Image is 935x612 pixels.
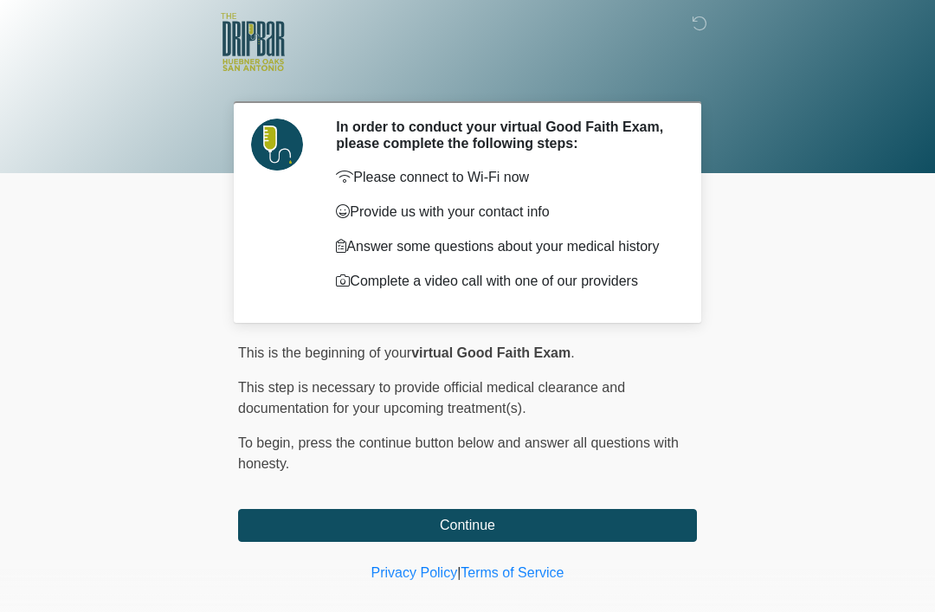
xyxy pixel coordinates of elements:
p: Please connect to Wi-Fi now [336,167,671,188]
span: This step is necessary to provide official medical clearance and documentation for your upcoming ... [238,380,625,416]
span: press the continue button below and answer all questions with honesty. [238,435,679,471]
p: Answer some questions about your medical history [336,236,671,257]
span: This is the beginning of your [238,345,411,360]
p: Complete a video call with one of our providers [336,271,671,292]
img: The DRIPBaR - The Strand at Huebner Oaks Logo [221,13,285,71]
p: Provide us with your contact info [336,202,671,222]
span: To begin, [238,435,298,450]
span: . [571,345,574,360]
a: | [457,565,461,580]
button: Continue [238,509,697,542]
h2: In order to conduct your virtual Good Faith Exam, please complete the following steps: [336,119,671,151]
img: Agent Avatar [251,119,303,171]
a: Terms of Service [461,565,564,580]
a: Privacy Policy [371,565,458,580]
strong: virtual Good Faith Exam [411,345,571,360]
